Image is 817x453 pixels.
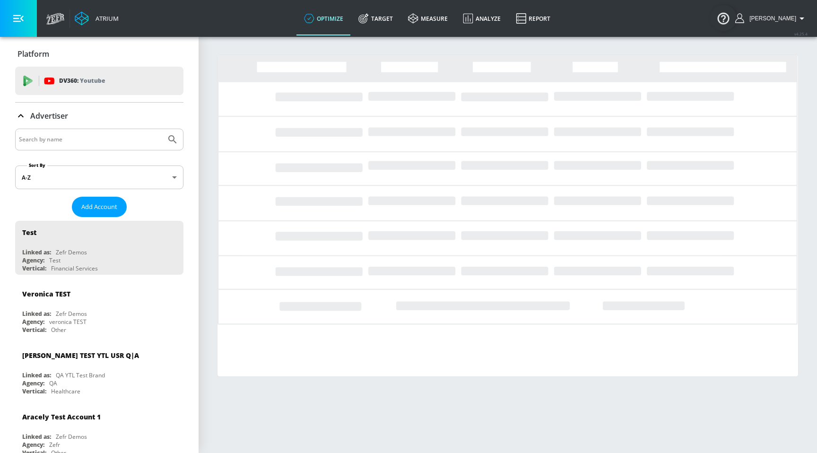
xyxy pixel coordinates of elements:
button: [PERSON_NAME] [735,13,808,24]
div: Agency: [22,256,44,264]
div: Vertical: [22,326,46,334]
div: TestLinked as:Zefr DemosAgency:TestVertical:Financial Services [15,221,183,275]
div: DV360: Youtube [15,67,183,95]
div: Platform [15,41,183,67]
label: Sort By [27,162,47,168]
div: Atrium [92,14,119,23]
input: Search by name [19,133,162,146]
div: [PERSON_NAME] TEST YTL USR Q|ALinked as:QA YTL Test BrandAgency:QAVertical:Healthcare [15,344,183,398]
a: Analyze [455,1,508,35]
a: Target [351,1,400,35]
div: Veronica TESTLinked as:Zefr DemosAgency:veronica TESTVertical:Other [15,282,183,336]
a: Report [508,1,558,35]
span: v 4.25.4 [794,31,808,36]
div: [PERSON_NAME] TEST YTL USR Q|A [22,351,139,360]
div: Linked as: [22,371,51,379]
div: Vertical: [22,264,46,272]
p: DV360: [59,76,105,86]
p: Platform [17,49,49,59]
div: Agency: [22,441,44,449]
div: Advertiser [15,103,183,129]
span: login as: justin.nim@zefr.com [746,15,796,22]
div: veronica TEST [49,318,87,326]
div: Vertical: [22,387,46,395]
div: Other [51,326,66,334]
div: Zefr [49,441,60,449]
div: Agency: [22,318,44,326]
p: Advertiser [30,111,68,121]
button: Open Resource Center [710,5,737,31]
div: Linked as: [22,248,51,256]
div: QA YTL Test Brand [56,371,105,379]
div: Zefr Demos [56,433,87,441]
div: Aracely Test Account 1 [22,412,101,421]
div: Test [22,228,36,237]
div: Test [49,256,61,264]
div: Financial Services [51,264,98,272]
div: Zefr Demos [56,248,87,256]
div: Linked as: [22,310,51,318]
div: Healthcare [51,387,80,395]
a: optimize [296,1,351,35]
a: Atrium [75,11,119,26]
div: Agency: [22,379,44,387]
button: Add Account [72,197,127,217]
div: Linked as: [22,433,51,441]
p: Youtube [80,76,105,86]
div: Zefr Demos [56,310,87,318]
a: measure [400,1,455,35]
div: Veronica TEST [22,289,70,298]
span: Add Account [81,201,117,212]
div: A-Z [15,166,183,189]
div: QA [49,379,57,387]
